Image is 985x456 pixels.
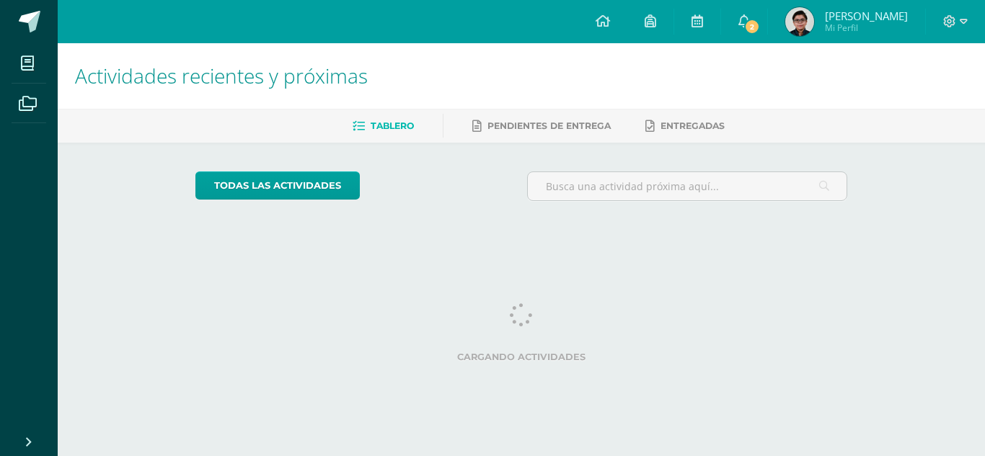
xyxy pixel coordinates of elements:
a: Entregadas [645,115,725,138]
label: Cargando actividades [195,352,848,362]
span: [PERSON_NAME] [825,9,908,23]
a: Pendientes de entrega [472,115,611,138]
span: Actividades recientes y próximas [75,62,368,89]
span: Entregadas [661,120,725,131]
span: 2 [744,19,760,35]
a: Tablero [353,115,414,138]
span: Tablero [371,120,414,131]
input: Busca una actividad próxima aquí... [528,172,847,200]
img: 4cf0447d3925208b25dcbe459835d5ba.png [785,7,814,36]
a: todas las Actividades [195,171,360,200]
span: Pendientes de entrega [487,120,611,131]
span: Mi Perfil [825,22,908,34]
